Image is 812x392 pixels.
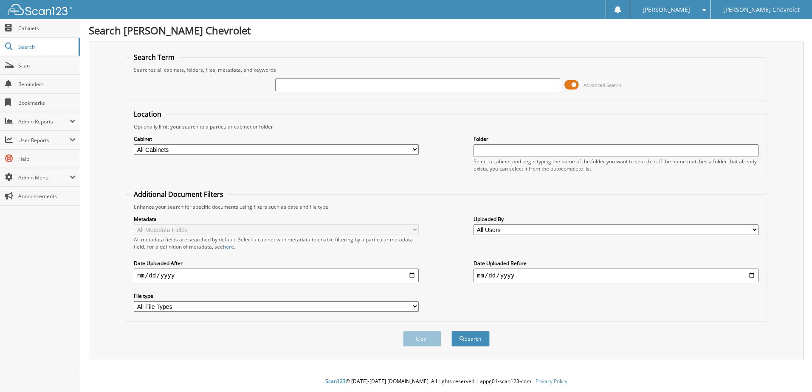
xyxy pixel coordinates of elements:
label: Uploaded By [474,216,758,223]
label: Metadata [134,216,419,223]
span: Scan123 [325,378,346,385]
input: end [474,269,758,282]
label: Cabinet [134,135,419,143]
button: Search [451,331,490,347]
div: Enhance your search for specific documents using filters such as date and file type. [130,203,763,210]
a: here [223,243,234,250]
span: Advanced Search [584,82,621,88]
span: Scan [18,62,76,69]
span: Cabinets [18,25,76,32]
h1: Search [PERSON_NAME] Chevrolet [89,23,804,37]
div: © [DATE]-[DATE] [DOMAIN_NAME]. All rights reserved | appg01-scan123-com | [80,371,812,392]
span: User Reports [18,137,70,144]
label: Folder [474,135,758,143]
legend: Search Term [130,53,179,62]
span: Bookmarks [18,99,76,106]
img: scan123-logo-white.svg [8,4,72,15]
input: start [134,269,419,282]
legend: Additional Document Filters [130,190,228,199]
label: Date Uploaded After [134,260,419,267]
div: Searches all cabinets, folders, files, metadata, and keywords [130,66,763,73]
legend: Location [130,109,166,119]
span: Admin Menu [18,174,70,181]
span: [PERSON_NAME] [643,7,690,12]
div: Optionally limit your search to a particular cabinet or folder [130,123,763,130]
span: [PERSON_NAME] Chevrolet [723,7,800,12]
span: Help [18,155,76,162]
span: Reminders [18,81,76,88]
button: Clear [403,331,441,347]
span: Announcements [18,193,76,200]
a: Privacy Policy [536,378,567,385]
div: All metadata fields are searched by default. Select a cabinet with metadata to enable filtering b... [134,236,419,250]
label: Date Uploaded Before [474,260,758,267]
div: Select a cabinet and begin typing the name of the folder you want to search in. If the name match... [474,158,758,172]
label: File type [134,292,419,300]
span: Admin Reports [18,118,70,125]
span: Search [18,43,74,50]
